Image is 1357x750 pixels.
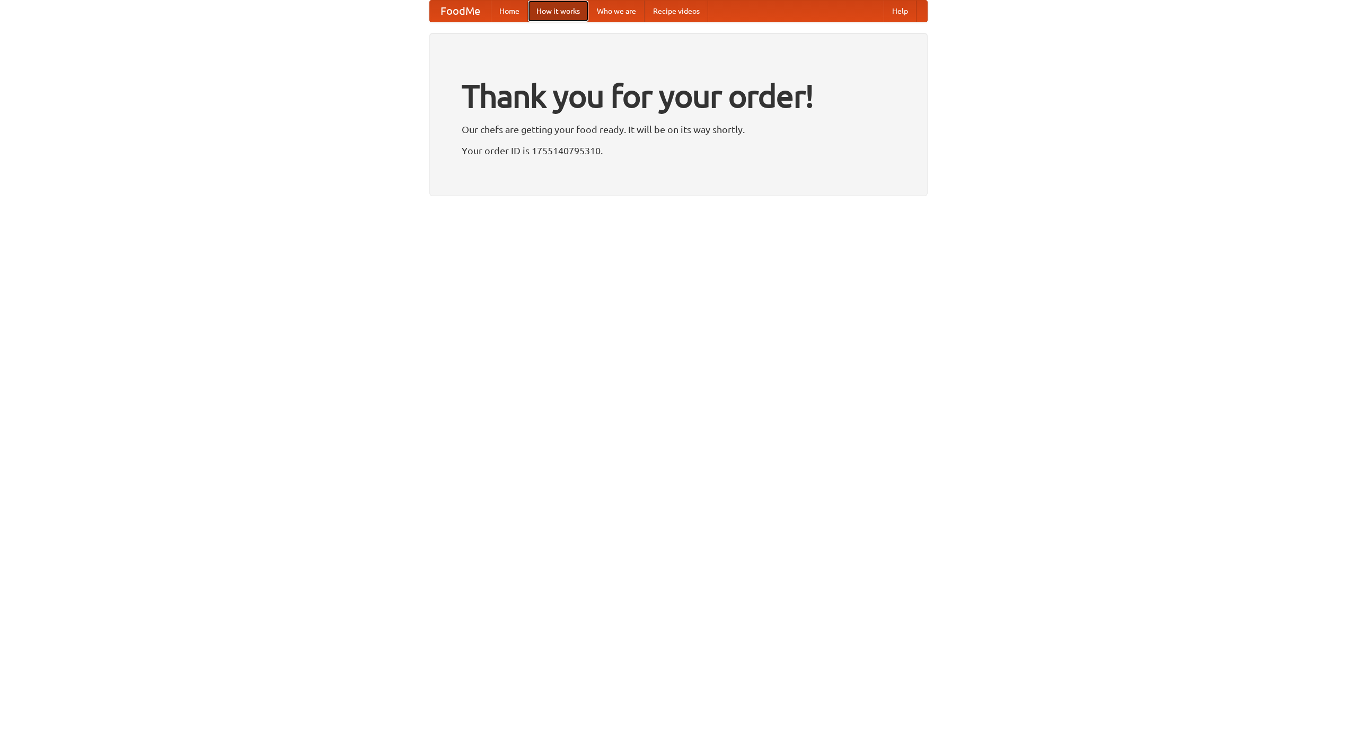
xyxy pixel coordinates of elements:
[462,143,895,158] p: Your order ID is 1755140795310.
[462,70,895,121] h1: Thank you for your order!
[645,1,708,22] a: Recipe videos
[884,1,917,22] a: Help
[588,1,645,22] a: Who we are
[430,1,491,22] a: FoodMe
[462,121,895,137] p: Our chefs are getting your food ready. It will be on its way shortly.
[528,1,588,22] a: How it works
[491,1,528,22] a: Home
